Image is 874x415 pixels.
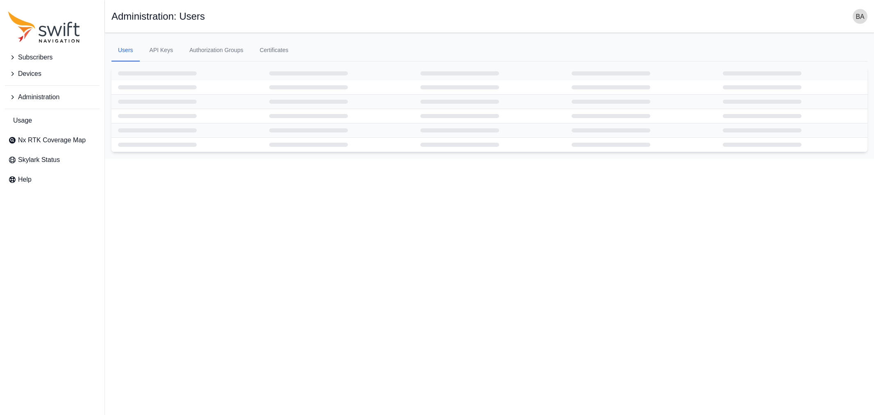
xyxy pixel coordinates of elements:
[5,66,100,82] button: Devices
[5,152,100,168] a: Skylark Status
[5,49,100,66] button: Subscribers
[18,175,32,185] span: Help
[18,52,52,62] span: Subscribers
[5,171,100,188] a: Help
[853,9,867,24] img: user photo
[5,89,100,105] button: Administration
[18,155,60,165] span: Skylark Status
[5,112,100,129] a: Usage
[253,39,295,62] a: Certificates
[18,135,86,145] span: Nx RTK Coverage Map
[5,132,100,148] a: Nx RTK Coverage Map
[111,11,205,21] h1: Administration: Users
[111,39,140,62] a: Users
[18,92,59,102] span: Administration
[18,69,41,79] span: Devices
[143,39,180,62] a: API Keys
[13,116,32,125] span: Usage
[183,39,250,62] a: Authorization Groups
